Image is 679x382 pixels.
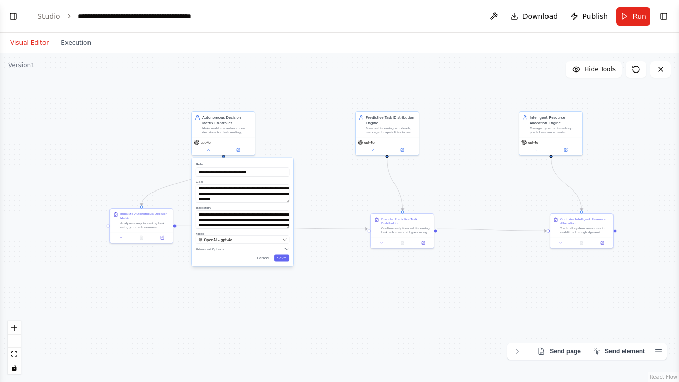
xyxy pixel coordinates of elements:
[381,226,431,234] div: Continuously forecast incoming task volumes and types using AI-driven prediction models. Map all ...
[55,37,97,49] button: Execution
[560,217,610,225] div: Optimize Intelligent Resource Allocation
[196,162,289,166] label: Role
[549,158,584,211] g: Edge from 97b014cd-2375-41b8-98b9-6865aa09d49d to 2c5d7a04-6491-45a4-a2b7-f74a98056c4e
[364,140,375,145] span: gpt-4o
[355,111,419,156] div: Predictive Task Distribution EngineForecast incoming workloads, map agent capabilities in real-ti...
[582,11,608,21] span: Publish
[522,11,558,21] span: Download
[366,115,415,125] div: Predictive Task Distribution Engine
[616,7,650,26] button: Run
[8,321,21,335] button: zoom in
[552,147,581,153] button: Open in side panel
[550,213,614,249] div: Optimize Intelligent Resource AllocationTrack all system resources in real-time through dynamic i...
[196,247,224,251] span: Advanced Options
[656,9,671,23] button: Show right sidebar
[37,11,191,21] nav: breadcrumb
[414,240,432,246] button: Open in side panel
[120,212,170,220] div: Initialize Autonomous Decision Matrix
[274,255,289,262] button: Save
[202,115,252,125] div: Autonomous Decision Matrix Controller
[506,7,562,26] button: Download
[560,226,610,234] div: Track all system resources in real-time through dynamic inventory management. Predict future reso...
[584,65,616,74] span: Hide Tools
[519,111,583,156] div: Intelligent Resource Allocation EngineManage dynamic inventory, predict resource needs, optimize ...
[201,140,211,145] span: gpt-4o
[6,9,20,23] button: Show left sidebar
[224,147,253,153] button: Open in side panel
[385,158,405,211] g: Edge from 0fd7ca38-36fb-4378-84e6-2bd4cd176882 to c836dec4-00ea-47ae-8321-3ba97f8e8f9d
[8,361,21,374] button: toggle interactivity
[370,213,434,249] div: Execute Predictive Task DistributionContinuously forecast incoming task volumes and types using A...
[196,247,289,252] button: Advanced Options
[571,240,592,246] button: No output available
[381,217,431,225] div: Execute Predictive Task Distribution
[177,223,368,231] g: Edge from 44cde6c7-b88e-4bdc-b592-0be8153866e1 to c836dec4-00ea-47ae-8321-3ba97f8e8f9d
[650,374,677,380] a: React Flow attribution
[8,348,21,361] button: fit view
[37,12,60,20] a: Studio
[632,11,646,21] span: Run
[530,115,579,125] div: Intelligent Resource Allocation Engine
[202,126,252,134] div: Make real-time autonomous decisions for task routing, resource allocation, and priority managemen...
[8,61,35,69] div: Version 1
[109,208,173,244] div: Initialize Autonomous Decision MatrixAnalyze every incoming task using your autonomous decision e...
[4,37,55,49] button: Visual Editor
[196,180,289,184] label: Goal
[391,240,413,246] button: No output available
[196,232,289,236] label: Model
[120,221,170,229] div: Analyze every incoming task using your autonomous decision engine. Assess urgency through real-ti...
[204,237,232,242] span: OpenAI - gpt-4o
[566,7,612,26] button: Publish
[437,226,547,233] g: Edge from c836dec4-00ea-47ae-8321-3ba97f8e8f9d to 2c5d7a04-6491-45a4-a2b7-f74a98056c4e
[139,158,226,206] g: Edge from 49390e65-64d8-4166-8965-452bb1648eeb to 44cde6c7-b88e-4bdc-b592-0be8153866e1
[196,236,289,244] button: OpenAI - gpt-4o
[388,147,417,153] button: Open in side panel
[191,111,255,156] div: Autonomous Decision Matrix ControllerMake real-time autonomous decisions for task routing, resour...
[130,235,152,241] button: No output available
[528,140,538,145] span: gpt-4o
[254,255,272,262] button: Cancel
[8,321,21,374] div: React Flow controls
[566,61,622,78] button: Hide Tools
[196,206,289,210] label: Backstory
[154,235,171,241] button: Open in side panel
[366,126,415,134] div: Forecast incoming workloads, map agent capabilities in real-time, route tasks optimally, and prev...
[530,126,579,134] div: Manage dynamic inventory, predict resource needs, optimize efficiency, and maintain emergency res...
[594,240,611,246] button: Open in side panel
